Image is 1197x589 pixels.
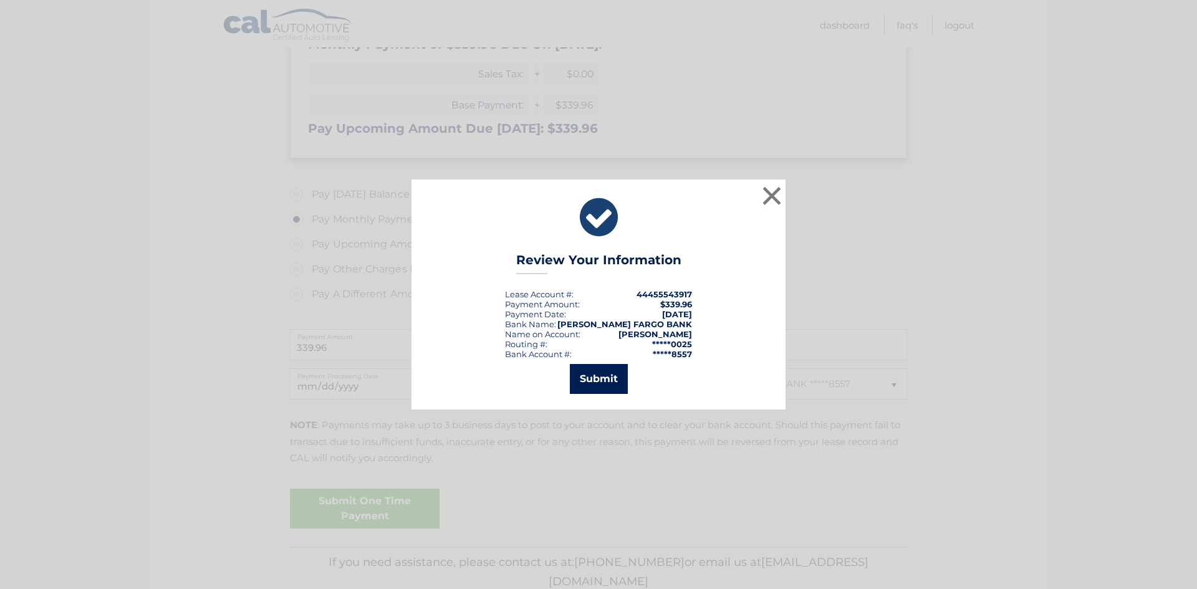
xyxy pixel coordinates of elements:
div: Payment Amount: [505,299,580,309]
h3: Review Your Information [516,252,681,274]
strong: [PERSON_NAME] FARGO BANK [557,319,692,329]
div: : [505,309,566,319]
button: × [759,183,784,208]
strong: [PERSON_NAME] [618,329,692,339]
span: $339.96 [660,299,692,309]
strong: 44455543917 [637,289,692,299]
button: Submit [570,364,628,394]
span: Payment Date [505,309,564,319]
div: Bank Name: [505,319,556,329]
div: Bank Account #: [505,349,572,359]
div: Lease Account #: [505,289,574,299]
div: Routing #: [505,339,547,349]
span: [DATE] [662,309,692,319]
div: Name on Account: [505,329,580,339]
